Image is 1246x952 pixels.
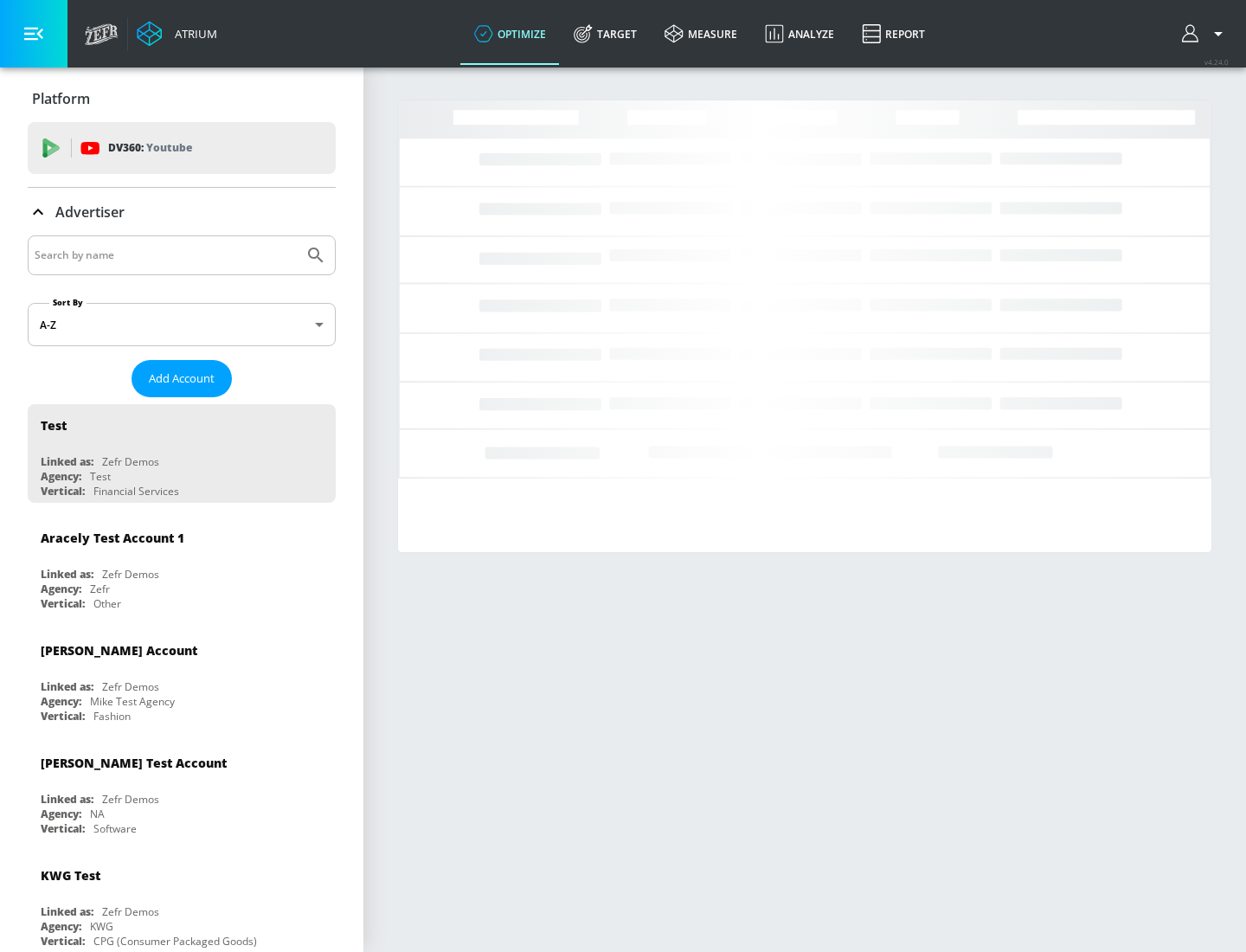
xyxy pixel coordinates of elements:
[41,919,81,934] div: Agency:
[41,904,93,919] div: Linked as:
[28,742,336,840] div: [PERSON_NAME] Test AccountLinked as:Zefr DemosAgency:NAVertical:Software
[28,404,336,503] div: TestLinked as:Zefr DemosAgency:TestVertical:Financial Services
[41,867,100,884] div: KWG Test
[102,904,159,919] div: Zefr Demos
[35,244,297,267] input: Search by name
[41,454,93,469] div: Linked as:
[108,138,192,158] p: DV360:
[90,469,111,484] div: Test
[28,517,336,615] div: Aracely Test Account 1Linked as:Zefr DemosAgency:ZefrVertical:Other
[28,303,336,346] div: A-Z
[41,807,81,821] div: Agency:
[41,596,85,611] div: Vertical:
[28,629,336,728] div: [PERSON_NAME] AccountLinked as:Zefr DemosAgency:Mike Test AgencyVertical:Fashion
[55,203,125,222] p: Advertiser
[41,642,197,659] div: [PERSON_NAME] Account
[41,709,85,724] div: Vertical:
[41,469,81,484] div: Agency:
[32,89,90,108] p: Platform
[137,21,217,47] a: Atrium
[90,807,105,821] div: NA
[41,530,184,546] div: Aracely Test Account 1
[41,567,93,582] div: Linked as:
[41,821,85,836] div: Vertical:
[1204,57,1229,67] span: v 4.24.0
[102,454,159,469] div: Zefr Demos
[149,369,215,389] span: Add Account
[90,694,175,709] div: Mike Test Agency
[460,3,560,65] a: optimize
[49,297,87,308] label: Sort By
[28,122,336,174] div: DV360: Youtube
[848,3,939,65] a: Report
[93,934,257,949] div: CPG (Consumer Packaged Goods)
[41,934,85,949] div: Vertical:
[651,3,751,65] a: measure
[41,694,81,709] div: Agency:
[41,582,81,596] div: Agency:
[28,188,336,236] div: Advertiser
[41,792,93,807] div: Linked as:
[93,484,179,499] div: Financial Services
[41,755,227,771] div: [PERSON_NAME] Test Account
[132,360,232,397] button: Add Account
[41,484,85,499] div: Vertical:
[93,596,121,611] div: Other
[90,582,110,596] div: Zefr
[93,821,137,836] div: Software
[102,567,159,582] div: Zefr Demos
[90,919,113,934] div: KWG
[28,74,336,123] div: Platform
[102,792,159,807] div: Zefr Demos
[41,417,67,434] div: Test
[102,679,159,694] div: Zefr Demos
[93,709,131,724] div: Fashion
[168,26,217,42] div: Atrium
[751,3,848,65] a: Analyze
[41,679,93,694] div: Linked as:
[146,138,192,157] p: Youtube
[560,3,651,65] a: Target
